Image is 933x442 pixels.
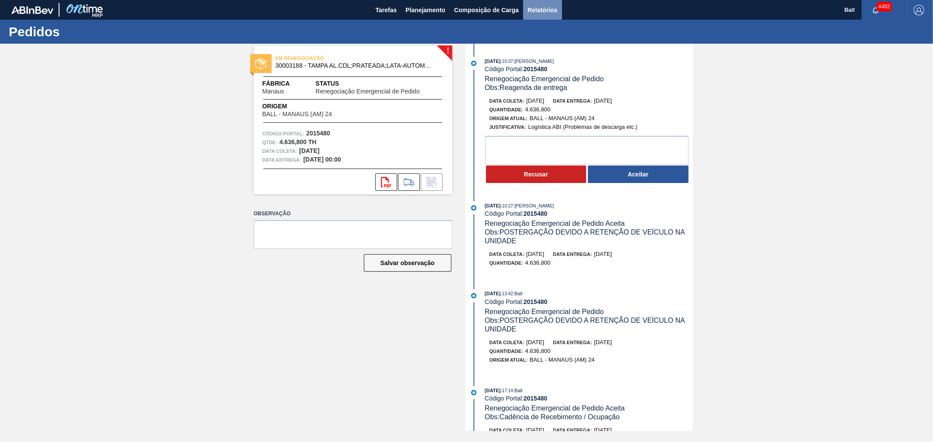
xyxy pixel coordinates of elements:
[914,5,924,15] img: Logout
[501,204,513,208] span: - 10:27
[526,97,544,104] span: [DATE]
[862,4,890,16] button: Notificações
[528,5,557,15] span: Relatórios
[485,75,604,83] span: Renegociação Emergencial de Pedido
[262,129,304,138] span: Código Portal:
[526,251,544,257] span: [DATE]
[513,59,554,64] span: : [PERSON_NAME]
[553,340,592,345] span: Data entrega:
[276,54,398,62] span: EM RENEGOCIAÇÃO
[489,357,528,363] span: Origem Atual:
[553,98,592,104] span: Data entrega:
[501,59,513,64] span: - 10:37
[524,298,548,305] strong: 2015480
[489,107,523,112] span: Quantidade :
[489,340,524,345] span: Data coleta:
[486,166,587,183] button: Recusar
[315,79,443,88] span: Status
[471,61,476,66] img: atual
[485,317,686,333] span: Obs: POSTERGAÇÃO DEVIDO A RETENÇÃO DE VEÍCULO NA UNIDADE
[485,203,500,208] span: [DATE]
[525,259,551,266] span: 4.636,800
[530,115,594,121] span: BALL - MANAUS (AM) 24
[375,5,397,15] span: Tarefas
[485,413,620,421] span: Obs: Cadência de Recebimento / Ocupação
[489,349,523,354] span: Quantidade :
[489,124,526,130] span: Justificativa:
[262,102,357,111] span: Origem
[262,155,301,164] span: Data entrega:
[877,2,892,11] span: 4482
[485,220,625,227] span: Renegociação Emergencial de Pedido Aceita
[262,111,332,117] span: BALL - MANAUS (AM) 24
[553,252,592,257] span: Data entrega:
[489,116,528,121] span: Origem Atual:
[485,210,692,217] div: Código Portal:
[315,88,419,95] span: Renegociação Emergencial de Pedido
[299,147,319,154] strong: [DATE]
[526,339,544,345] span: [DATE]
[501,388,513,393] span: - 17:14
[501,291,513,296] span: - 13:42
[594,427,612,433] span: [DATE]
[485,308,604,315] span: Renegociação Emergencial de Pedido
[485,84,567,91] span: Obs: Reagenda de entrega
[471,293,476,298] img: atual
[262,138,277,147] span: Qtde :
[254,207,452,220] label: Observação
[262,88,284,95] span: Manaus
[485,228,686,245] span: Obs: POSTERGAÇÃO DEVIDO A RETENÇÃO DE VEÍCULO NA UNIDADE
[489,428,524,433] span: Data coleta:
[485,395,692,402] div: Código Portal:
[524,210,548,217] strong: 2015480
[262,147,297,155] span: Data coleta:
[306,130,330,137] strong: 2015480
[594,339,612,345] span: [DATE]
[525,106,551,113] span: 4.636,800
[594,251,612,257] span: [DATE]
[489,260,523,266] span: Quantidade :
[489,252,524,257] span: Data coleta:
[280,138,317,145] strong: 4.636,800 TH
[398,173,420,191] div: Ir para Composição de Carga
[513,291,522,296] span: : Ball
[262,79,312,88] span: Fábrica
[485,291,500,296] span: [DATE]
[485,388,500,393] span: [DATE]
[421,173,443,191] div: Informar alteração no pedido
[471,205,476,211] img: atual
[485,66,692,73] div: Código Portal:
[553,428,592,433] span: Data entrega:
[485,404,625,412] span: Renegociação Emergencial de Pedido Aceita
[526,427,544,433] span: [DATE]
[11,6,53,14] img: TNhmsLtSVTkK8tSr43FrP2fwEKptu5GPRR3wAAAABJRU5ErkJggg==
[485,298,692,305] div: Código Portal:
[276,62,434,69] span: 30003188 - TAMPA AL.CDL;PRATEADA;LATA-AUTOMATICA;
[255,58,266,69] img: status
[9,27,164,37] h1: Pedidos
[513,388,522,393] span: : Ball
[530,356,594,363] span: BALL - MANAUS (AM) 24
[524,66,548,73] strong: 2015480
[528,124,637,130] span: Logística ABI (Problemas de descarga etc.)
[485,59,500,64] span: [DATE]
[524,395,548,402] strong: 2015480
[304,156,341,163] strong: [DATE] 00:00
[594,97,612,104] span: [DATE]
[405,5,445,15] span: Planejamento
[364,254,451,272] button: Salvar observação
[454,5,519,15] span: Composição de Carga
[525,348,551,354] span: 4.636,800
[471,390,476,395] img: atual
[489,98,524,104] span: Data coleta:
[513,203,554,208] span: : [PERSON_NAME]
[375,173,397,191] div: Abrir arquivo PDF
[588,166,688,183] button: Aceitar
